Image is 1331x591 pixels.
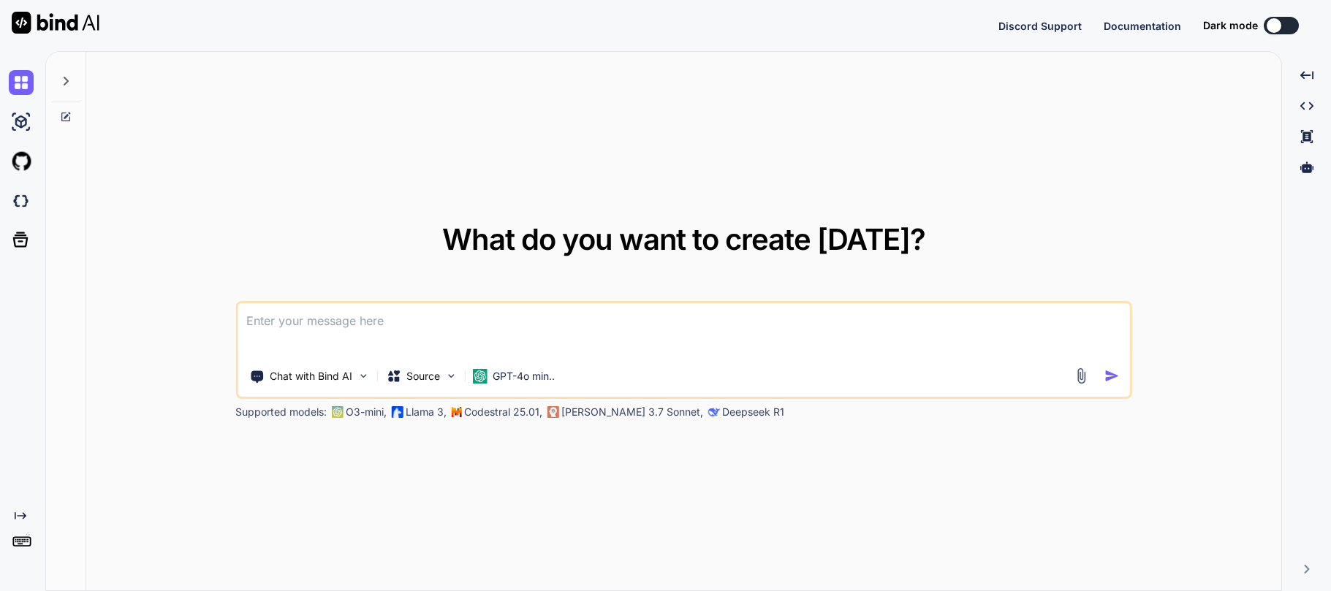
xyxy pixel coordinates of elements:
[998,18,1082,34] button: Discord Support
[406,369,440,384] p: Source
[391,406,403,418] img: Llama2
[708,406,719,418] img: claude
[1203,18,1258,33] span: Dark mode
[472,369,487,384] img: GPT-4o mini
[444,370,457,382] img: Pick Models
[561,405,703,419] p: [PERSON_NAME] 3.7 Sonnet,
[9,149,34,174] img: githubLight
[998,20,1082,32] span: Discord Support
[357,370,369,382] img: Pick Tools
[9,110,34,134] img: ai-studio
[722,405,784,419] p: Deepseek R1
[493,369,555,384] p: GPT-4o min..
[9,188,34,213] img: darkCloudIdeIcon
[442,221,925,257] span: What do you want to create [DATE]?
[1104,20,1181,32] span: Documentation
[547,406,558,418] img: claude
[406,405,447,419] p: Llama 3,
[346,405,387,419] p: O3-mini,
[331,406,343,418] img: GPT-4
[9,70,34,95] img: chat
[464,405,542,419] p: Codestral 25.01,
[451,407,461,417] img: Mistral-AI
[1073,367,1090,384] img: attachment
[1104,368,1120,384] img: icon
[235,405,327,419] p: Supported models:
[12,12,99,34] img: Bind AI
[1104,18,1181,34] button: Documentation
[270,369,352,384] p: Chat with Bind AI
